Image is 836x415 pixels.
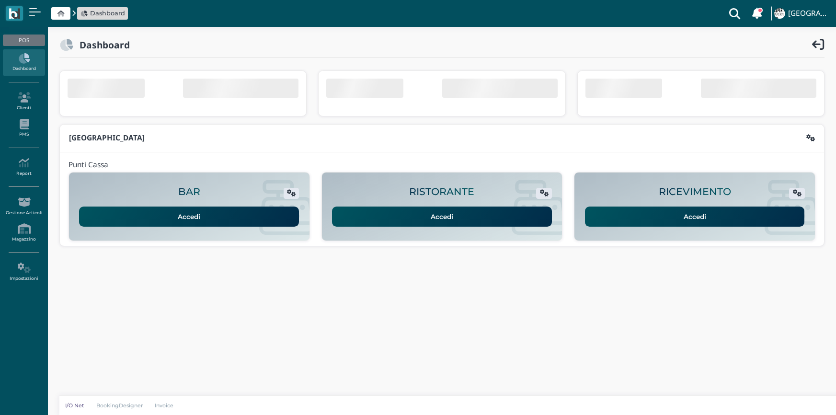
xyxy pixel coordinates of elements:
h4: [GEOGRAPHIC_DATA] [788,10,830,18]
div: POS [3,35,45,46]
h2: Dashboard [73,40,130,50]
a: Gestione Articoli [3,193,45,219]
a: ... [GEOGRAPHIC_DATA] [773,2,830,25]
a: Magazzino [3,219,45,246]
a: Accedi [332,207,552,227]
a: Accedi [79,207,299,227]
img: ... [774,8,785,19]
a: Accedi [585,207,805,227]
a: Clienti [3,88,45,115]
iframe: Help widget launcher [768,385,828,407]
h2: RISTORANTE [409,186,474,197]
img: logo [9,8,20,19]
a: Impostazioni [3,259,45,285]
b: [GEOGRAPHIC_DATA] [69,133,145,143]
a: Report [3,154,45,180]
a: Dashboard [3,49,45,76]
a: PMS [3,115,45,141]
h2: RICEVIMENTO [659,186,731,197]
h4: Punti Cassa [69,161,108,169]
h2: BAR [178,186,200,197]
a: Dashboard [80,9,125,18]
span: Dashboard [90,9,125,18]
